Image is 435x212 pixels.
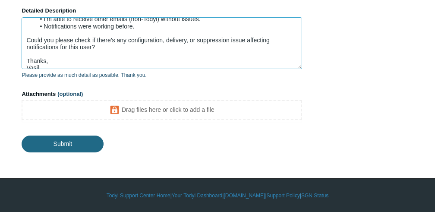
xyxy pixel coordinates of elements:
p: Please provide as much detail as possible. Thank you. [22,71,302,79]
a: SGN Status [301,192,328,199]
a: Your Todyl Dashboard [172,192,222,199]
label: Detailed Description [22,6,302,15]
label: Attachments [22,90,302,98]
a: Support Policy [267,192,300,199]
a: Todyl Support Center Home [107,192,170,199]
input: Submit [22,136,104,152]
span: (optional) [57,91,83,97]
a: [DOMAIN_NAME] [224,192,265,199]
